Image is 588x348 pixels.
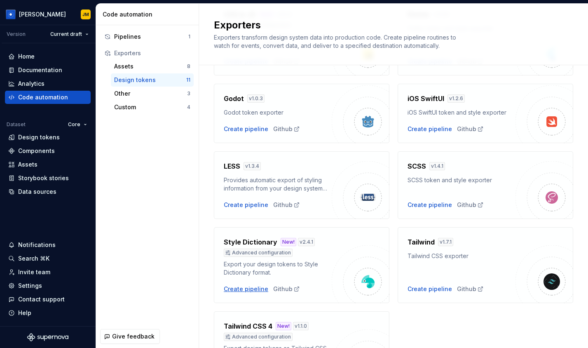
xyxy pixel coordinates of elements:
[68,121,80,128] span: Core
[273,285,300,293] a: Github
[6,9,16,19] img: 049812b6-2877-400d-9dc9-987621144c16.png
[408,108,515,117] div: iOS SwiftUI token and style exporter
[457,285,484,293] a: Github
[5,63,91,77] a: Documentation
[18,254,49,263] div: Search ⌘K
[186,77,190,83] div: 11
[5,306,91,320] button: Help
[64,119,91,130] button: Core
[18,295,65,303] div: Contact support
[457,125,484,133] div: Github
[187,104,190,111] div: 4
[408,285,452,293] button: Create pipeline
[224,125,268,133] button: Create pipeline
[114,76,186,84] div: Design tokens
[18,66,62,74] div: Documentation
[408,125,452,133] button: Create pipeline
[281,238,296,246] div: New!
[438,238,453,246] div: v 1.7.1
[18,188,56,196] div: Data sources
[18,133,60,141] div: Design tokens
[114,33,188,41] div: Pipelines
[224,260,332,277] div: Export your design tokens to Style Dictionary format.
[293,322,309,330] div: v 1.1.0
[5,293,91,306] button: Contact support
[224,161,240,171] h4: LESS
[187,63,190,70] div: 8
[224,285,268,293] button: Create pipeline
[224,237,277,247] h4: Style Dictionary
[18,174,69,182] div: Storybook stories
[224,321,272,331] h4: Tailwind CSS 4
[224,176,332,193] div: Provides automatic export of styling information from your design system library.
[18,309,31,317] div: Help
[5,50,91,63] a: Home
[47,28,92,40] button: Current draft
[214,34,458,49] span: Exporters transform design system data into production code. Create pipeline routines to watch fo...
[112,332,155,341] span: Give feedback
[18,282,42,290] div: Settings
[5,158,91,171] a: Assets
[114,62,187,71] div: Assets
[188,33,190,40] div: 1
[27,333,68,341] svg: Supernova Logo
[429,162,445,170] div: v 1.4.1
[5,172,91,185] a: Storybook stories
[408,94,444,103] h4: iOS SwiftUI
[447,94,465,103] div: v 1.2.6
[18,160,37,169] div: Assets
[247,94,265,103] div: v 1.0.3
[5,279,91,292] a: Settings
[224,94,244,103] h4: Godot
[187,90,190,97] div: 3
[273,201,300,209] a: Github
[5,144,91,158] a: Components
[18,268,50,276] div: Invite team
[224,108,332,117] div: Godot token exporter
[298,238,315,246] div: v 2.4.1
[5,252,91,265] button: Search ⌘K
[224,249,293,257] div: Advanced configuration
[224,201,268,209] button: Create pipeline
[5,91,91,104] a: Code automation
[101,30,194,43] button: Pipelines1
[111,60,194,73] button: Assets8
[273,125,300,133] a: Github
[114,89,187,98] div: Other
[111,101,194,114] button: Custom4
[18,80,45,88] div: Analytics
[214,19,563,32] h2: Exporters
[5,266,91,279] a: Invite team
[7,121,26,128] div: Dataset
[82,11,89,18] div: JM
[276,322,291,330] div: New!
[408,201,452,209] button: Create pipeline
[408,252,515,260] div: Tailwind CSS exporter
[18,147,55,155] div: Components
[457,201,484,209] a: Github
[5,185,91,198] a: Data sources
[18,52,35,61] div: Home
[18,241,56,249] div: Notifications
[114,103,187,111] div: Custom
[111,87,194,100] button: Other3
[408,237,435,247] h4: Tailwind
[103,10,195,19] div: Code automation
[18,93,68,101] div: Code automation
[5,238,91,252] button: Notifications
[224,333,293,341] div: Advanced configuration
